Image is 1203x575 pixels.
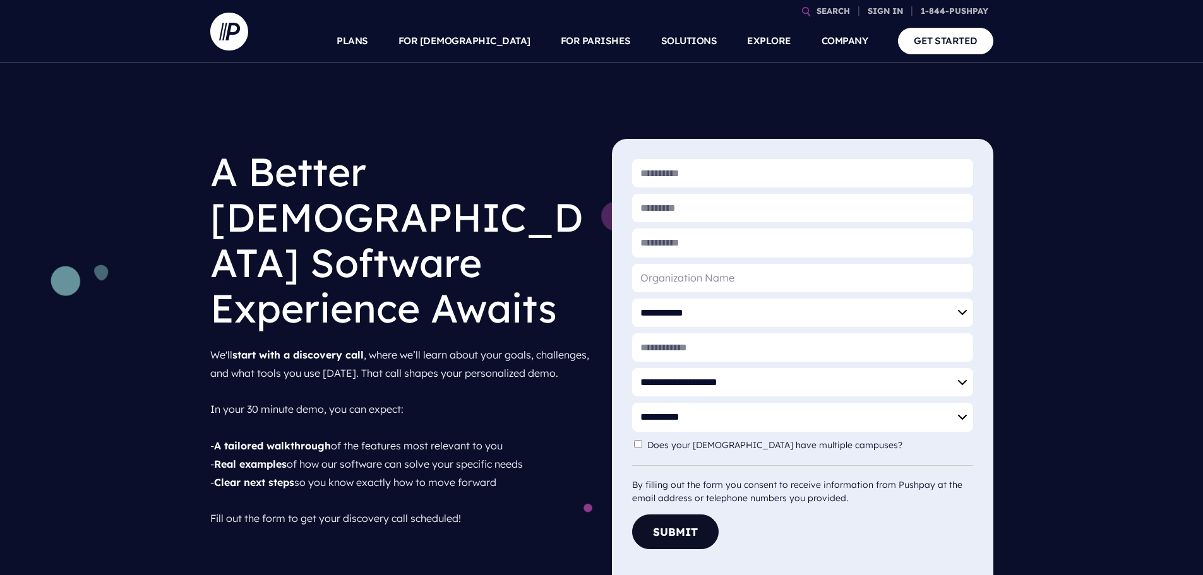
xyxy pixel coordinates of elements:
h1: A Better [DEMOGRAPHIC_DATA] Software Experience Awaits [210,139,592,341]
div: By filling out the form you consent to receive information from Pushpay at the email address or t... [632,465,973,505]
a: SOLUTIONS [661,19,717,63]
p: We'll , where we’ll learn about your goals, challenges, and what tools you use [DATE]. That call ... [210,341,592,533]
strong: start with a discovery call [232,348,364,361]
strong: Clear next steps [214,476,294,489]
input: Organization Name [632,264,973,292]
a: COMPANY [822,19,868,63]
label: Does your [DEMOGRAPHIC_DATA] have multiple campuses? [647,440,909,451]
a: EXPLORE [747,19,791,63]
strong: A tailored walkthrough [214,439,331,452]
a: FOR [DEMOGRAPHIC_DATA] [398,19,530,63]
button: Submit [632,514,719,549]
a: GET STARTED [898,28,993,54]
a: FOR PARISHES [561,19,631,63]
strong: Real examples [214,458,287,470]
a: PLANS [337,19,368,63]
